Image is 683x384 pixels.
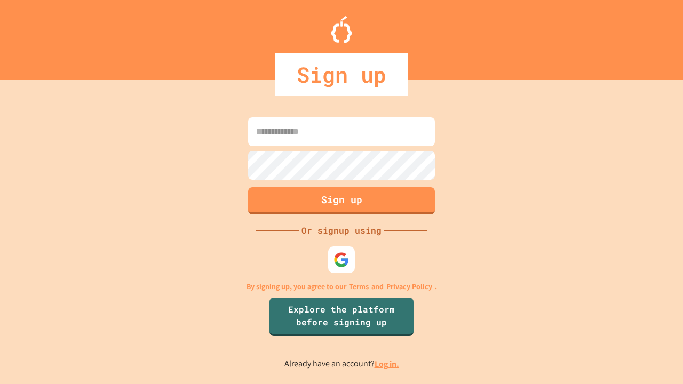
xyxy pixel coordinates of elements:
[275,53,408,96] div: Sign up
[269,298,414,336] a: Explore the platform before signing up
[349,281,369,292] a: Terms
[284,357,399,371] p: Already have an account?
[375,358,399,370] a: Log in.
[331,16,352,43] img: Logo.svg
[248,187,435,214] button: Sign up
[247,281,437,292] p: By signing up, you agree to our and .
[333,252,350,268] img: google-icon.svg
[386,281,432,292] a: Privacy Policy
[299,224,384,237] div: Or signup using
